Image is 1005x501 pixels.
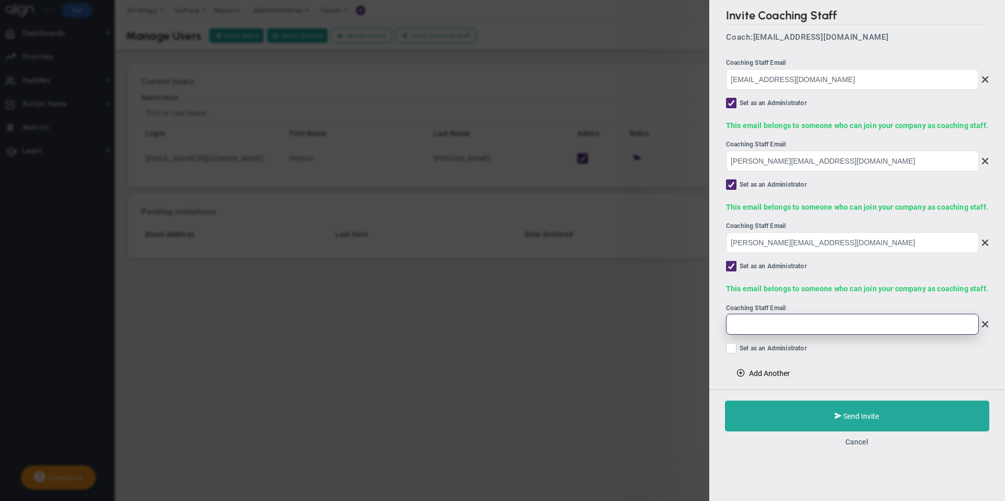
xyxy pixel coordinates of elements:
span: This email belongs to someone who can join your company as coaching staff. [726,203,988,211]
span: Set as an Administrator [740,261,807,273]
span: This email belongs to someone who can join your company as coaching staff. [726,121,988,130]
button: Add Another [726,365,800,381]
div: Coaching Staff Email [726,303,988,313]
button: Send Invite [725,401,989,431]
div: Coaching Staff Email [726,221,988,231]
span: [EMAIL_ADDRESS][DOMAIN_NAME] [753,32,889,42]
button: Cancel [846,438,869,446]
span: Set as an Administrator [740,343,807,355]
span: Set as an Administrator [740,98,807,110]
span: Add Another [749,369,790,378]
span: This email belongs to someone who can join your company as coaching staff. [726,284,988,293]
span: Send Invite [844,412,879,420]
h3: Coach: [726,32,988,42]
span: Set as an Administrator [740,179,807,191]
div: Coaching Staff Email [726,58,988,68]
h2: Invite Coaching Staff [726,8,988,25]
div: Coaching Staff Email [726,140,988,150]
